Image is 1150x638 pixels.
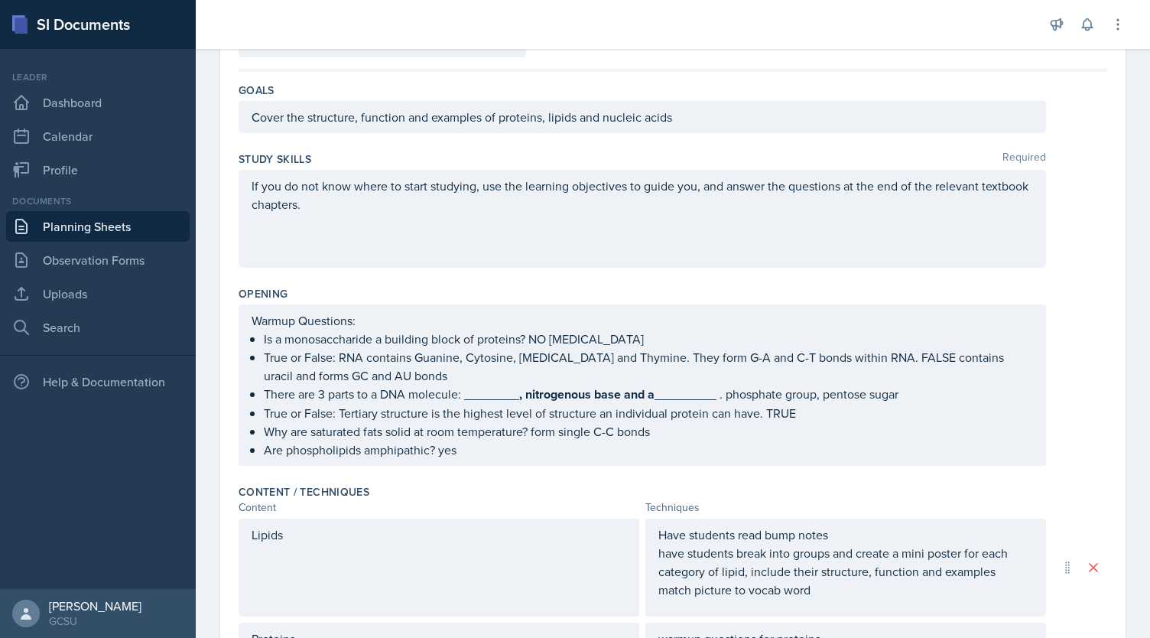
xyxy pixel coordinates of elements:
[252,311,1033,330] p: Warmup Questions:
[6,211,190,242] a: Planning Sheets
[6,366,190,397] div: Help & Documentation
[6,312,190,343] a: Search
[6,121,190,151] a: Calendar
[239,484,369,500] label: Content / Techniques
[6,70,190,84] div: Leader
[658,526,1033,544] p: Have students read bump notes
[239,83,275,98] label: Goals
[6,194,190,208] div: Documents
[264,404,1033,422] p: True or False: Tertiary structure is the highest level of structure an individual protein can hav...
[264,385,1033,404] p: There are 3 parts to a DNA molecule: ________ _________ .​ phosphate group, pentose sugar
[264,422,1033,441] p: Why are saturated fats solid at room temperature?​ form single C-C bonds
[658,544,1033,581] p: have students break into groups and create a mini poster for each category of lipid, include thei...
[49,614,141,629] div: GCSU
[6,278,190,309] a: Uploads
[49,598,141,614] div: [PERSON_NAME]
[239,500,639,516] div: Content
[252,177,1033,213] p: If you do not know where to start studying, use the learning objectives to guide you, and answer ...
[264,330,1033,348] p: Is a monosaccharide a building block of proteins?​ NO [MEDICAL_DATA]
[6,87,190,118] a: Dashboard
[252,526,626,544] p: Lipids
[264,348,1033,385] p: True or False: RNA contains Guanine, Cytosine, [MEDICAL_DATA] and Thymine. They form G-A and C-T ...
[658,581,1033,599] p: match picture to vocab word
[6,245,190,275] a: Observation Forms
[264,441,1033,459] p: Are phospholipids amphipathic?​ yes
[519,386,655,403] strong: , nitrogenous base and a
[239,286,287,301] label: Opening
[252,108,1033,126] p: Cover the structure, function and examples of proteins, lipids and nucleic acids
[1002,151,1046,167] span: Required
[6,155,190,185] a: Profile
[645,500,1046,516] div: Techniques
[239,151,311,167] label: Study Skills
